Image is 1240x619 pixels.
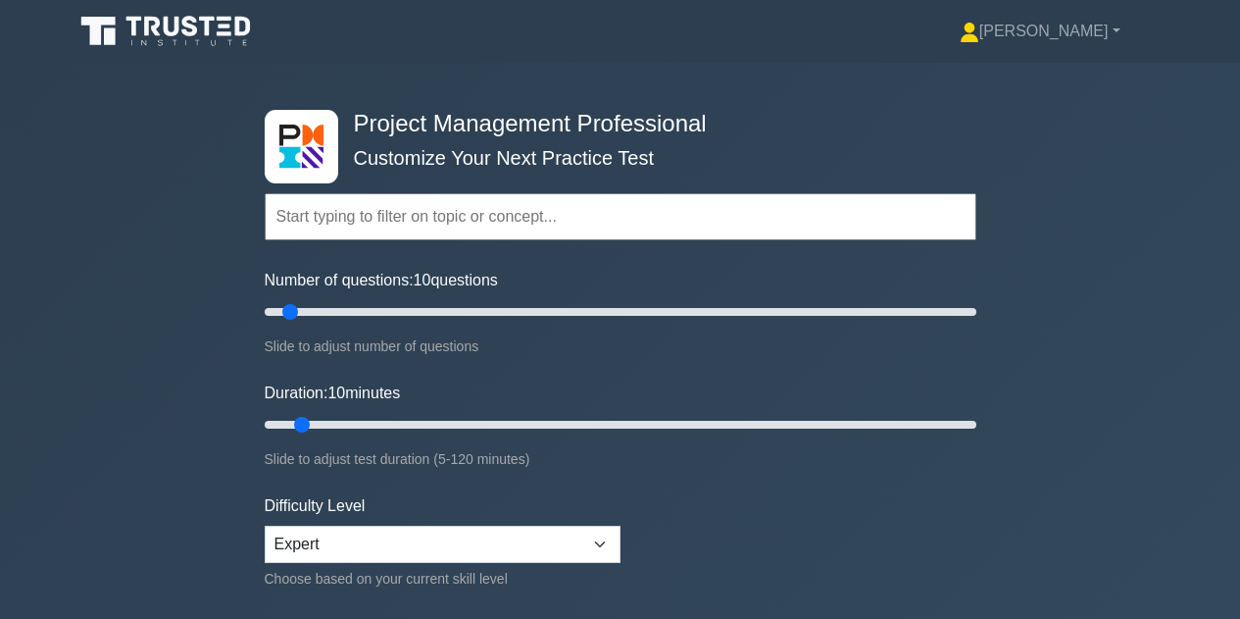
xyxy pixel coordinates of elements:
[414,272,431,288] span: 10
[327,385,345,401] span: 10
[265,447,976,471] div: Slide to adjust test duration (5-120 minutes)
[265,494,366,518] label: Difficulty Level
[913,12,1167,51] a: [PERSON_NAME]
[265,335,976,358] div: Slide to adjust number of questions
[265,567,620,591] div: Choose based on your current skill level
[265,193,976,240] input: Start typing to filter on topic or concept...
[265,382,401,405] label: Duration: minutes
[346,110,880,138] h4: Project Management Professional
[265,269,498,292] label: Number of questions: questions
